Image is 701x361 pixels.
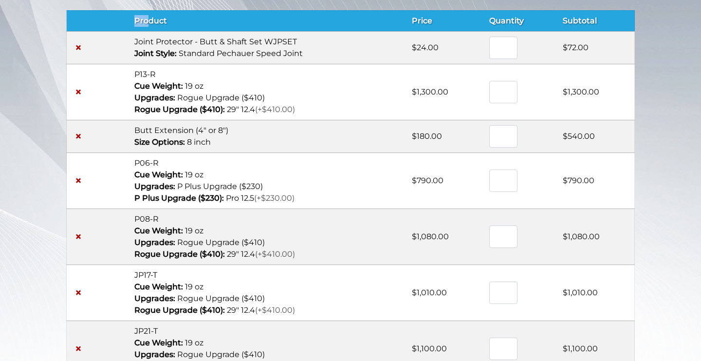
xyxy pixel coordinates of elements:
span: (+$410.00) [255,105,295,114]
td: Joint Protector - Butt & Shaft Set WJPSET [129,31,406,64]
span: $ [563,43,568,52]
dt: P Plus Upgrade ($230): [134,192,224,204]
a: Remove P06-R from cart [73,175,84,187]
span: $ [412,288,417,297]
input: Product quantity [489,170,517,192]
dt: Cue Weight: [134,281,183,293]
td: JP17-T [129,265,406,321]
dt: Rogue Upgrade ($410): [134,104,225,115]
bdi: 1,100.00 [563,344,598,353]
p: 19 oz [134,80,400,92]
dt: Cue Weight: [134,337,183,349]
dt: Cue Weight: [134,169,183,181]
p: Rogue Upgrade ($410) [134,237,400,248]
p: Rogue Upgrade ($410) [134,92,400,104]
bdi: 1,100.00 [412,344,447,353]
bdi: 1,300.00 [412,87,448,96]
bdi: 72.00 [563,43,589,52]
dt: Rogue Upgrade ($410): [134,248,225,260]
p: Rogue Upgrade ($410) [134,293,400,304]
dt: Upgrades: [134,92,175,104]
p: 29" 12.4 [134,104,400,115]
span: $ [563,87,568,96]
p: 8 inch [134,136,400,148]
a: Remove P08-R from cart [73,231,84,243]
span: $ [412,87,417,96]
th: Quantity [483,10,557,31]
bdi: 790.00 [563,176,594,185]
td: P08-R [129,209,406,265]
dt: Joint Style: [134,48,177,59]
input: Product quantity [489,338,517,360]
span: (+$230.00) [254,193,295,203]
span: $ [412,132,417,141]
span: $ [563,176,568,185]
p: Rogue Upgrade ($410) [134,349,400,361]
span: (+$410.00) [255,305,295,315]
p: 29" 12.4 [134,248,400,260]
input: Product quantity [489,81,517,103]
bdi: 1,010.00 [412,288,447,297]
dt: Rogue Upgrade ($410): [134,304,225,316]
bdi: 1,300.00 [563,87,599,96]
span: $ [563,288,568,297]
input: Product quantity [489,226,517,248]
dt: Size Options: [134,136,185,148]
p: 19 oz [134,225,400,237]
dt: Cue Weight: [134,80,183,92]
p: 19 oz [134,337,400,349]
span: $ [563,232,568,241]
th: Price [406,10,483,31]
dt: Upgrades: [134,237,175,248]
a: Remove Joint Protector - Butt & Shaft Set WJPSET from cart [73,42,84,54]
p: Standard Pechauer Speed Joint [134,48,400,59]
bdi: 180.00 [412,132,442,141]
input: Product quantity [489,37,517,59]
p: Pro 12.5 [134,192,400,204]
span: $ [412,344,417,353]
dt: Upgrades: [134,293,175,304]
input: Product quantity [489,282,517,304]
td: P06-R [129,152,406,209]
bdi: 24.00 [412,43,439,52]
th: Product [129,10,406,31]
td: P13-R [129,64,406,120]
a: Remove Butt Extension (4" or 8") from cart [73,131,84,142]
p: 19 oz [134,169,400,181]
a: Remove JP21-T from cart [73,343,84,355]
dt: Upgrades: [134,349,175,361]
p: P Plus Upgrade ($230) [134,181,400,192]
span: $ [412,43,417,52]
p: 19 oz [134,281,400,293]
bdi: 790.00 [412,176,443,185]
input: Product quantity [489,125,517,148]
a: Remove JP17-T from cart [73,287,84,299]
td: Butt Extension (4" or 8") [129,120,406,152]
span: $ [563,344,568,353]
dt: Upgrades: [134,181,175,192]
bdi: 1,010.00 [563,288,598,297]
p: 29" 12.4 [134,304,400,316]
bdi: 1,080.00 [563,232,600,241]
dt: Cue Weight: [134,225,183,237]
bdi: 540.00 [563,132,595,141]
a: Remove P13-R from cart [73,86,84,98]
span: $ [563,132,568,141]
span: (+$410.00) [255,249,295,259]
th: Subtotal [557,10,635,31]
span: $ [412,232,417,241]
bdi: 1,080.00 [412,232,449,241]
span: $ [412,176,417,185]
